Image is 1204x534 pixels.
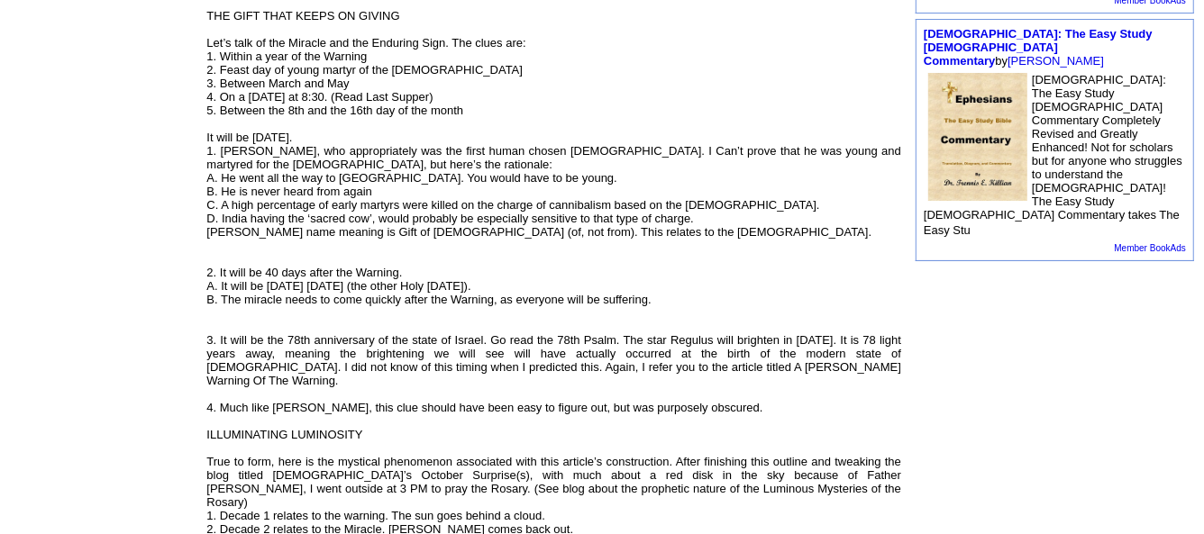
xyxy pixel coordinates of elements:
a: Member BookAds [1115,243,1186,253]
font: [DEMOGRAPHIC_DATA]: The Easy Study [DEMOGRAPHIC_DATA] Commentary Completely Revised and Greatly E... [924,73,1182,237]
a: [PERSON_NAME] [1008,54,1104,68]
img: 52454.jpg [928,73,1027,201]
font: by [924,27,1153,68]
a: [DEMOGRAPHIC_DATA]: The Easy Study [DEMOGRAPHIC_DATA] Commentary [924,27,1153,68]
